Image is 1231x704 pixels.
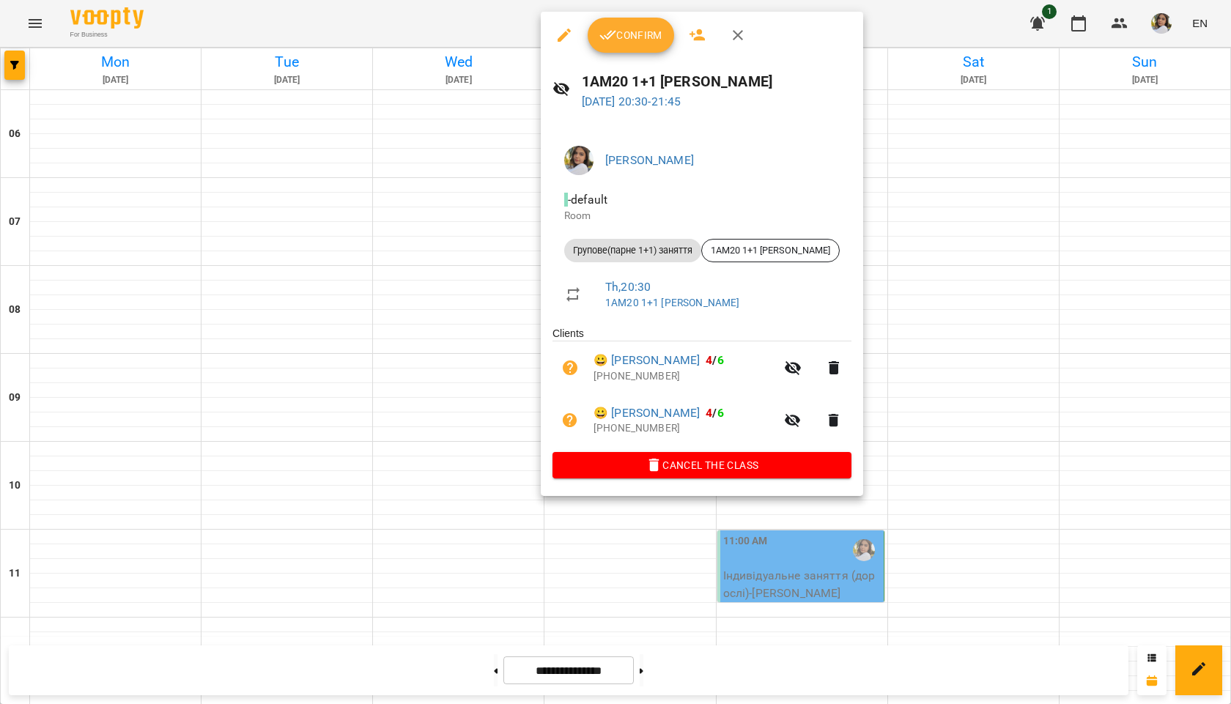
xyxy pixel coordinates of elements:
[564,244,701,257] span: Групове(парне 1+1) заняття
[717,353,724,367] span: 6
[552,350,588,385] button: Unpaid. Bill the attendance?
[588,18,674,53] button: Confirm
[594,352,700,369] a: 😀 [PERSON_NAME]
[552,326,851,451] ul: Clients
[582,95,681,108] a: [DATE] 20:30-21:45
[702,244,839,257] span: 1АМ20 1+1 [PERSON_NAME]
[582,70,851,93] h6: 1АМ20 1+1 [PERSON_NAME]
[605,297,739,308] a: 1АМ20 1+1 [PERSON_NAME]
[599,26,662,44] span: Confirm
[564,193,610,207] span: - default
[701,239,840,262] div: 1АМ20 1+1 [PERSON_NAME]
[594,369,775,384] p: [PHONE_NUMBER]
[564,146,594,175] img: 190f836be431f48d948282a033e518dd.jpg
[552,403,588,438] button: Unpaid. Bill the attendance?
[706,353,723,367] b: /
[552,452,851,478] button: Cancel the class
[564,209,840,223] p: Room
[717,406,724,420] span: 6
[706,406,723,420] b: /
[594,404,700,422] a: 😀 [PERSON_NAME]
[706,353,712,367] span: 4
[605,153,694,167] a: [PERSON_NAME]
[605,280,651,294] a: Th , 20:30
[706,406,712,420] span: 4
[564,456,840,474] span: Cancel the class
[594,421,775,436] p: [PHONE_NUMBER]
